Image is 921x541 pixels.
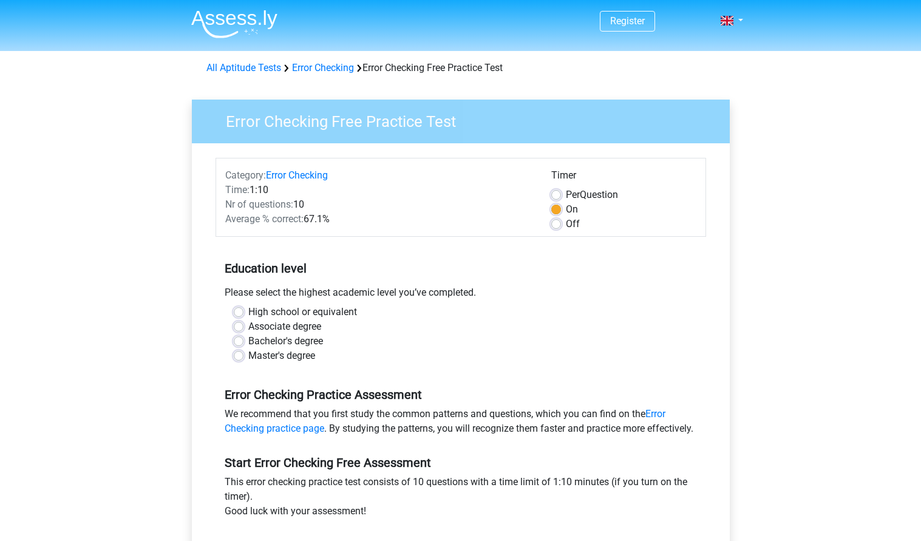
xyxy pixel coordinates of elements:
[248,334,323,349] label: Bachelor's degree
[225,199,293,210] span: Nr of questions:
[216,475,706,523] div: This error checking practice test consists of 10 questions with a time limit of 1:10 minutes (if ...
[206,62,281,73] a: All Aptitude Tests
[225,408,665,434] a: Error Checking practice page
[225,256,697,281] h5: Education level
[225,387,697,402] h5: Error Checking Practice Assessment
[566,202,578,217] label: On
[292,62,354,73] a: Error Checking
[191,10,277,38] img: Assessly
[566,217,580,231] label: Off
[248,319,321,334] label: Associate degree
[216,197,542,212] div: 10
[551,168,696,188] div: Timer
[216,212,542,226] div: 67.1%
[225,169,266,181] span: Category:
[211,107,721,131] h3: Error Checking Free Practice Test
[248,349,315,363] label: Master's degree
[216,285,706,305] div: Please select the highest academic level you’ve completed.
[248,305,357,319] label: High school or equivalent
[225,184,250,196] span: Time:
[216,183,542,197] div: 1:10
[216,407,706,441] div: We recommend that you first study the common patterns and questions, which you can find on the . ...
[610,15,645,27] a: Register
[225,455,697,470] h5: Start Error Checking Free Assessment
[266,169,328,181] a: Error Checking
[566,189,580,200] span: Per
[225,213,304,225] span: Average % correct:
[202,61,720,75] div: Error Checking Free Practice Test
[566,188,618,202] label: Question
